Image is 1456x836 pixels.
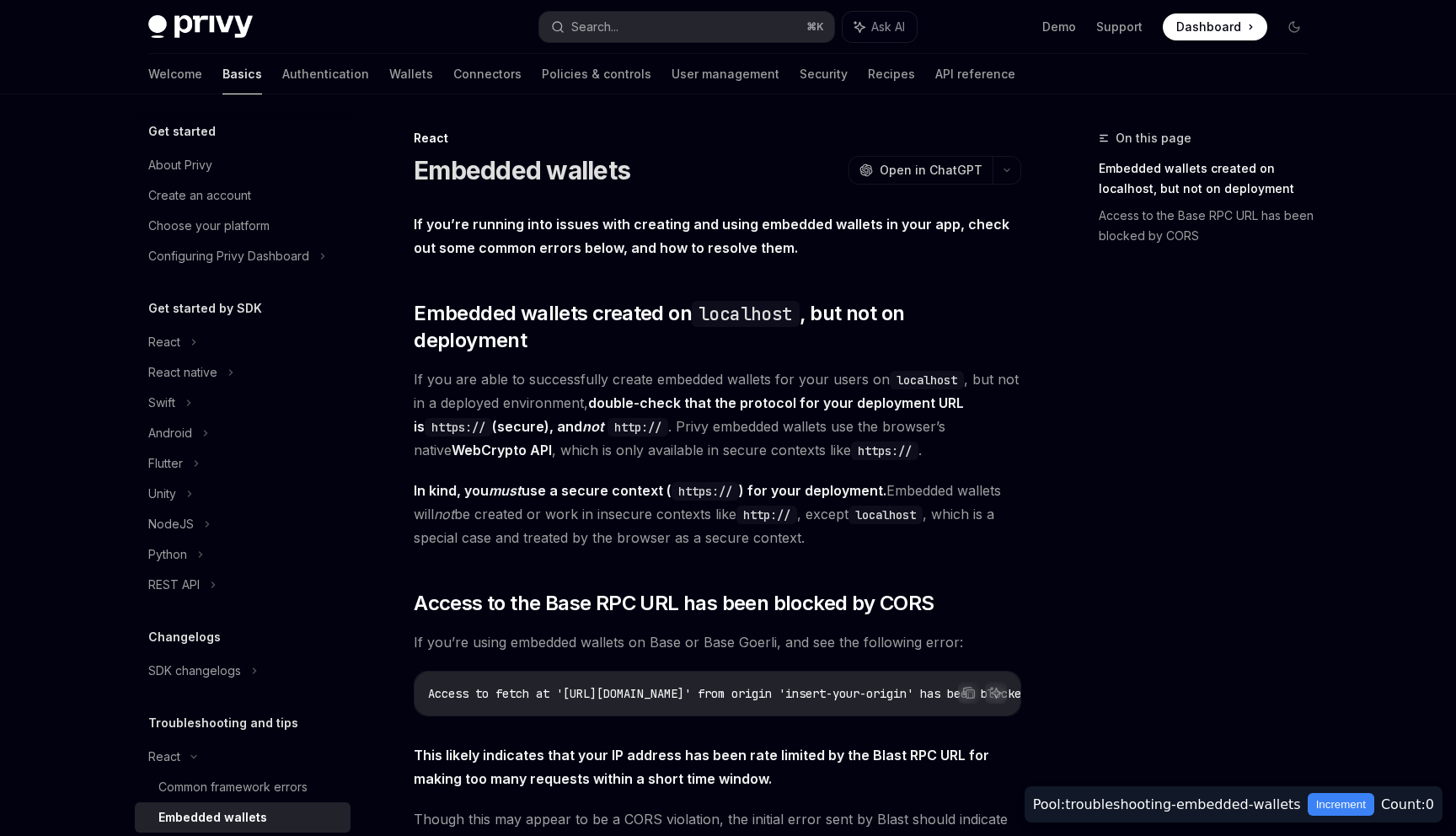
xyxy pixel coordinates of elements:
[843,12,917,42] button: Ask AI
[489,482,522,499] em: must
[868,54,915,94] a: Recipes
[1099,202,1321,249] a: Access to the Base RPC URL has been blocked by CORS
[453,54,522,94] a: Connectors
[582,418,604,435] em: not
[1163,13,1267,40] a: Dashboard
[736,506,797,524] code: http://
[389,54,433,94] a: Wallets
[148,575,200,595] div: REST API
[1096,19,1143,35] a: Support
[848,506,923,524] code: localhost
[148,15,253,39] img: dark logo
[282,54,369,94] a: Authentication
[414,482,886,499] strong: In kind, you use a secure context ( ) for your deployment.
[1099,155,1321,202] a: Embedded wallets created on localhost, but not on deployment
[672,54,779,94] a: User management
[148,216,270,236] div: Choose your platform
[148,747,180,767] div: React
[452,442,552,459] a: WebCrypto API
[148,544,187,565] div: Python
[135,772,351,802] a: Common framework errors
[571,17,618,37] div: Search...
[148,121,216,142] h5: Get started
[148,713,298,733] h5: Troubleshooting and tips
[148,54,202,94] a: Welcome
[958,682,980,704] button: Copy the contents from the code block
[1281,13,1308,40] button: Toggle dark mode
[414,394,964,435] strong: double-check that the protocol for your deployment URL is (secure), and
[1042,19,1076,35] a: Demo
[800,54,848,94] a: Security
[148,298,262,319] h5: Get started by SDK
[414,479,1021,549] span: Embedded wallets will be created or work in insecure contexts like , except , which is a special ...
[428,686,1149,701] span: Access to fetch at '[URL][DOMAIN_NAME]' from origin 'insert-your-origin' has been blocked by CORS...
[148,246,309,266] div: Configuring Privy Dashboard
[158,807,267,828] div: Embedded wallets
[148,423,192,443] div: Android
[414,155,630,185] h1: Embedded wallets
[148,453,183,474] div: Flutter
[148,155,212,175] div: About Privy
[542,54,651,94] a: Policies & controls
[935,54,1015,94] a: API reference
[148,185,251,206] div: Create an account
[414,630,1021,654] span: If you’re using embedded wallets on Base or Base Goerli, and see the following error:
[985,682,1007,704] button: Ask AI
[148,484,176,504] div: Unity
[672,482,739,501] code: https://
[135,180,351,211] a: Create an account
[148,362,217,383] div: React native
[425,418,492,437] code: https://
[135,150,351,180] a: About Privy
[806,20,824,34] span: ⌘ K
[414,747,989,787] strong: This likely indicates that your IP address has been rate limited by the Blast RPC URL for making ...
[539,12,834,42] button: Search...⌘K
[148,661,241,681] div: SDK changelogs
[880,162,982,179] span: Open in ChatGPT
[148,393,175,413] div: Swift
[848,156,993,185] button: Open in ChatGPT
[148,514,194,534] div: NodeJS
[135,802,351,833] a: Embedded wallets
[890,371,964,389] code: localhost
[148,332,180,352] div: React
[158,777,308,797] div: Common framework errors
[414,216,1009,256] strong: If you’re running into issues with creating and using embedded wallets in your app, check out som...
[414,367,1021,462] span: If you are able to successfully create embedded wallets for your users on , but not in a deployed...
[414,130,1021,147] div: React
[692,301,800,327] code: localhost
[135,211,351,241] a: Choose your platform
[871,19,905,35] span: Ask AI
[414,300,1021,354] span: Embedded wallets created on , but not on deployment
[608,418,668,437] code: http://
[851,442,918,460] code: https://
[414,590,934,617] span: Access to the Base RPC URL has been blocked by CORS
[148,627,221,647] h5: Changelogs
[222,54,262,94] a: Basics
[1176,19,1241,35] span: Dashboard
[434,506,454,522] em: not
[1116,128,1191,148] span: On this page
